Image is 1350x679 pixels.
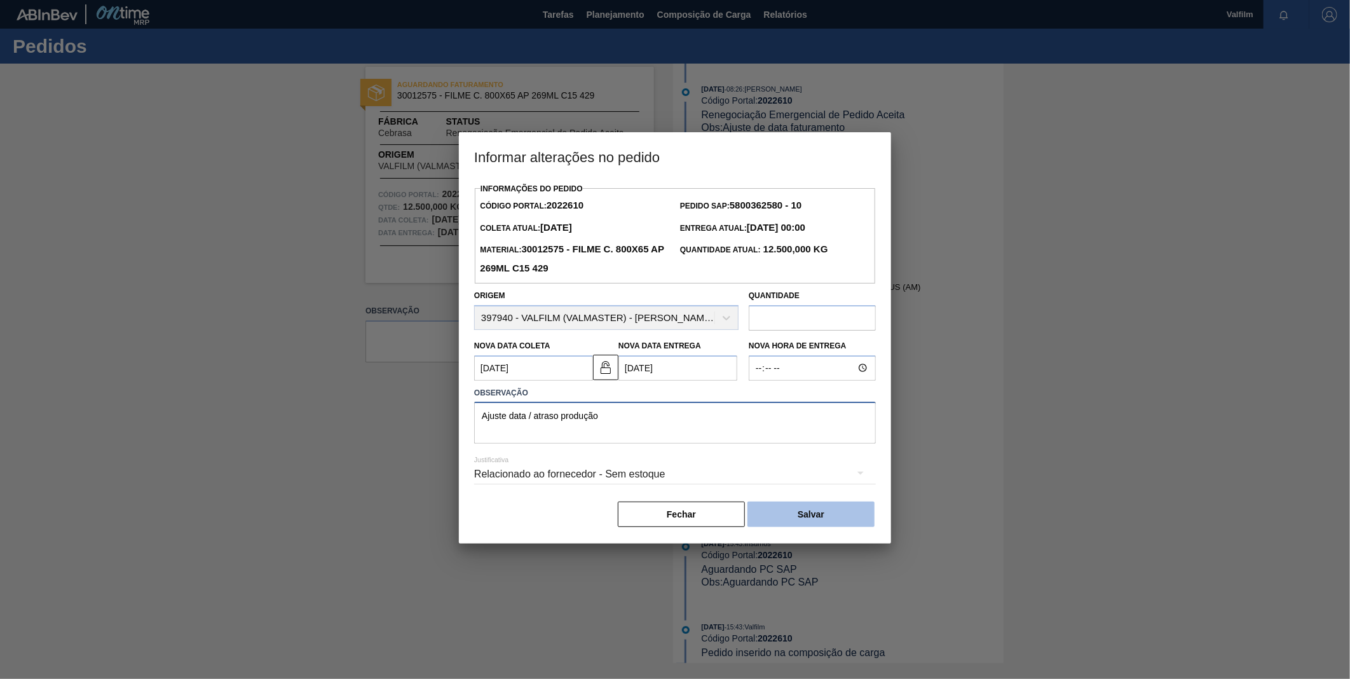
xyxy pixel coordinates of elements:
label: Informações do Pedido [481,184,583,193]
button: unlocked [593,355,618,380]
input: dd/mm/yyyy [474,355,593,381]
label: Quantidade [749,291,800,300]
input: dd/mm/yyyy [618,355,737,381]
span: Código Portal: [480,202,583,210]
label: Nova Data Entrega [618,341,701,350]
strong: 2022610 [547,200,583,210]
div: Relacionado ao fornecedor - Sem estoque [474,456,876,492]
img: unlocked [598,360,613,375]
strong: [DATE] 00:00 [747,222,805,233]
strong: 12.500,000 KG [761,243,828,254]
label: Nova Hora de Entrega [749,337,876,355]
span: Quantidade Atual: [680,245,828,254]
span: Entrega Atual: [680,224,805,233]
h3: Informar alterações no pedido [459,132,891,181]
textarea: Ajuste data / atraso produção [474,402,876,444]
span: Pedido SAP: [680,202,801,210]
strong: [DATE] [540,222,572,233]
button: Fechar [618,502,745,527]
strong: 30012575 - FILME C. 800X65 AP 269ML C15 429 [480,243,664,273]
span: Material: [480,245,664,273]
label: Observação [474,384,876,402]
button: Salvar [747,502,875,527]
label: Origem [474,291,505,300]
span: Coleta Atual: [480,224,571,233]
label: Nova Data Coleta [474,341,550,350]
strong: 5800362580 - 10 [730,200,801,210]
